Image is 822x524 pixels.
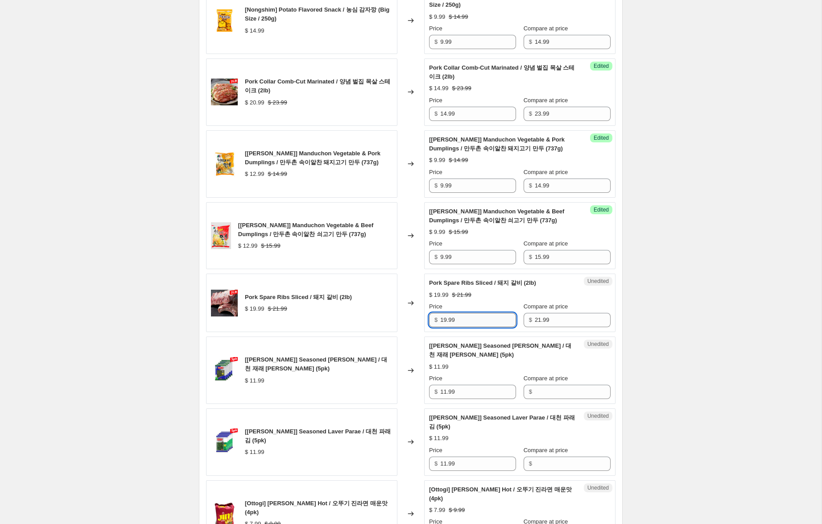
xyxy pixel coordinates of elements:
[245,6,389,22] span: [Nongshim] Potato Flavored Snack / 농심 감자깡 (Big Size / 250g)
[429,414,575,430] span: [[PERSON_NAME]] Seasoned Laver Parae / 대천 파래 김 (5pk)
[429,279,536,286] span: Pork Spare Ribs Sliced / 돼지 갈비 (2lb)
[529,388,532,395] span: $
[529,182,532,189] span: $
[524,447,568,453] span: Compare at price
[587,341,609,348] span: Unedited
[268,304,287,313] strike: $ 21.99
[529,254,532,260] span: $
[452,84,471,93] strike: $ 23.99
[429,291,448,299] div: $ 19.99
[429,169,442,175] span: Price
[245,294,352,300] span: Pork Spare Ribs Sliced / 돼지 갈비 (2lb)
[211,7,238,34] img: 63d5e8cdcc7862e21f24c3f6f19104c0_750x750_6034cde7-805e-4c0b-a624-83148dee7fdc_80x.png
[429,342,571,358] span: [[PERSON_NAME]] Seasoned [PERSON_NAME] / 대천 재래 [PERSON_NAME] (5pk)
[449,12,468,21] strike: $ 14.99
[245,78,390,94] span: Pork Collar Comb-Cut Marinated / 양념 벌집 목살 스테이크 (2lb)
[245,98,264,107] div: $ 20.99
[429,97,442,104] span: Price
[245,150,380,166] span: [[PERSON_NAME]] Manduchon Vegetable & Pork Dumplings / 만두촌 속이알찬 돼지고기 만두 (737g)
[245,376,264,385] div: $ 11.99
[587,412,609,420] span: Unedited
[524,97,568,104] span: Compare at price
[429,12,445,21] div: $ 9.99
[245,500,388,516] span: [Ottogi] [PERSON_NAME] Hot / 오뚜기 진라면 매운맛 (4pk)
[452,291,471,299] strike: $ 21.99
[434,316,438,323] span: $
[524,169,568,175] span: Compare at price
[245,356,387,372] span: [[PERSON_NAME]] Seasoned [PERSON_NAME] / 대천 재래 [PERSON_NAME] (5pk)
[429,375,442,382] span: Price
[238,222,373,237] span: [[PERSON_NAME]] Manduchon Vegetable & Beef Dumplings / 만두촌 속이알찬 쇠고기 만두 (737g)
[429,447,442,453] span: Price
[594,206,609,213] span: Edited
[434,110,438,117] span: $
[261,241,280,250] strike: $ 15.99
[429,208,564,224] span: [[PERSON_NAME]] Manduchon Vegetable & Beef Dumplings / 만두촌 속이알찬 쇠고기 만두 (737g)
[245,448,264,457] div: $ 11.99
[434,182,438,189] span: $
[587,278,609,285] span: Unedited
[594,62,609,70] span: Edited
[429,303,442,310] span: Price
[587,484,609,491] span: Unedited
[211,222,231,249] img: f7328158fabbd00b521f35ce2d065dcc_80x.jpg
[429,506,445,515] div: $ 7.99
[449,156,468,165] strike: $ 14.99
[434,388,438,395] span: $
[429,228,445,237] div: $ 9.99
[429,362,448,371] div: $ 11.99
[524,25,568,32] span: Compare at price
[211,79,238,105] img: MeatWeight_0004_PorkCollarComb-CutMarinated_80x.jpg
[449,506,465,515] strike: $ 9.99
[524,375,568,382] span: Compare at price
[211,357,238,384] img: 5_eb86ed8d-dcce-4c2a-a8b6-3e71c93b3c84_80x.jpg
[268,98,287,107] strike: $ 23.99
[429,64,574,80] span: Pork Collar Comb-Cut Marinated / 양념 벌집 목살 스테이크 (2lb)
[434,254,438,260] span: $
[245,170,264,179] div: $ 12.99
[429,84,448,93] div: $ 14.99
[429,136,565,152] span: [[PERSON_NAME]] Manduchon Vegetable & Pork Dumplings / 만두촌 속이알찬 돼지고기 만두 (737g)
[529,460,532,467] span: $
[211,150,238,177] img: IMG_3974_80x.jpg
[524,240,568,247] span: Compare at price
[211,428,238,455] img: 5_eda27b23-862e-4d33-ba68-49c57f1c8a97_80x.jpg
[529,110,532,117] span: $
[238,241,257,250] div: $ 12.99
[594,134,609,141] span: Edited
[245,304,264,313] div: $ 19.99
[434,460,438,467] span: $
[429,486,572,502] span: [Ottogi] [PERSON_NAME] Hot / 오뚜기 진라면 매운맛 (4pk)
[245,428,391,444] span: [[PERSON_NAME]] Seasoned Laver Parae / 대천 파래 김 (5pk)
[429,434,448,443] div: $ 11.99
[429,240,442,247] span: Price
[524,303,568,310] span: Compare at price
[529,38,532,45] span: $
[434,38,438,45] span: $
[245,26,264,35] div: $ 14.99
[429,156,445,165] div: $ 9.99
[449,228,468,237] strike: $ 15.99
[529,316,532,323] span: $
[268,170,287,179] strike: $ 14.99
[429,25,442,32] span: Price
[211,290,238,316] img: MeatWeight_0007_PorkSpareRibsSliced_80x.jpg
